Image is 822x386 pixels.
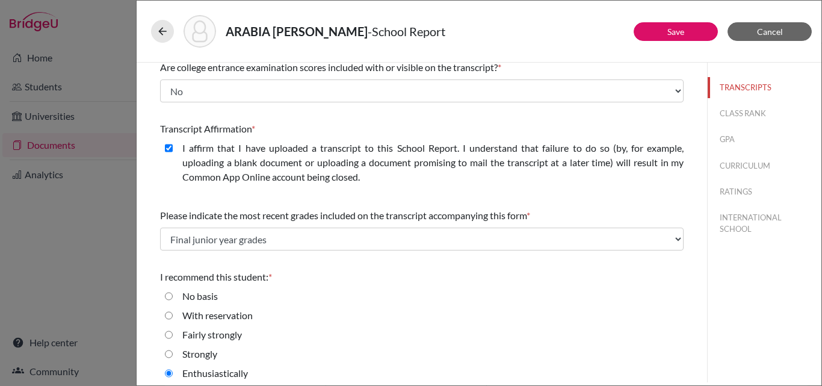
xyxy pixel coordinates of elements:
span: - School Report [368,24,445,39]
button: TRANSCRIPTS [708,77,821,98]
label: With reservation [182,308,253,323]
strong: ARABIA [PERSON_NAME] [226,24,368,39]
span: Transcript Affirmation [160,123,252,134]
label: Enthusiastically [182,366,248,381]
button: CLASS RANK [708,103,821,124]
button: GPA [708,129,821,150]
button: RATINGS [708,181,821,202]
label: No basis [182,289,218,304]
button: CURRICULUM [708,155,821,176]
span: Please indicate the most recent grades included on the transcript accompanying this form [160,210,527,221]
label: Fairly strongly [182,328,242,342]
label: I affirm that I have uploaded a transcript to this School Report. I understand that failure to do... [182,141,684,184]
span: I recommend this student: [160,271,268,282]
label: Strongly [182,347,217,361]
button: INTERNATIONAL SCHOOL [708,207,821,240]
span: Are college entrance examination scores included with or visible on the transcript? [160,61,498,73]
